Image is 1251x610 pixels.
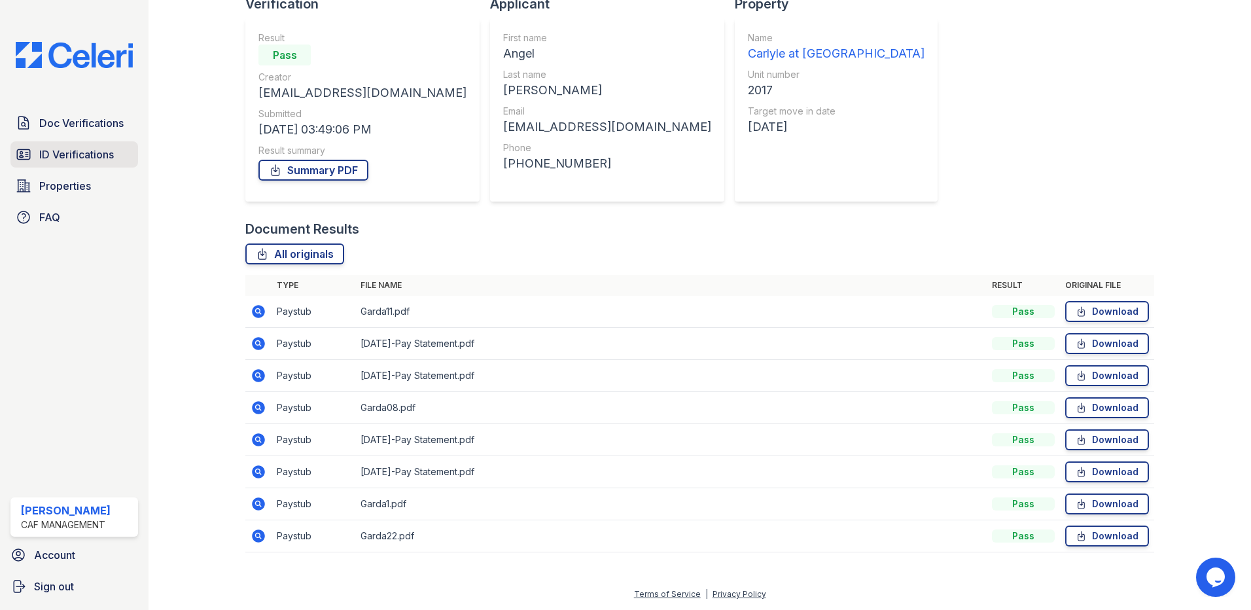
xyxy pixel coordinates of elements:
[10,204,138,230] a: FAQ
[503,154,711,173] div: [PHONE_NUMBER]
[21,503,111,518] div: [PERSON_NAME]
[39,115,124,131] span: Doc Verifications
[1065,493,1149,514] a: Download
[258,160,368,181] a: Summary PDF
[355,392,987,424] td: Garda08.pdf
[258,31,467,45] div: Result
[355,488,987,520] td: Garda1.pdf
[992,369,1055,382] div: Pass
[21,518,111,531] div: CAF Management
[355,456,987,488] td: [DATE]-Pay Statement.pdf
[992,433,1055,446] div: Pass
[245,243,344,264] a: All originals
[748,31,925,45] div: Name
[39,209,60,225] span: FAQ
[272,456,355,488] td: Paystub
[1065,526,1149,547] a: Download
[987,275,1060,296] th: Result
[503,45,711,63] div: Angel
[992,497,1055,511] div: Pass
[258,120,467,139] div: [DATE] 03:49:06 PM
[713,589,766,599] a: Privacy Policy
[748,81,925,99] div: 2017
[272,275,355,296] th: Type
[34,547,75,563] span: Account
[992,337,1055,350] div: Pass
[748,118,925,136] div: [DATE]
[992,465,1055,478] div: Pass
[272,392,355,424] td: Paystub
[245,220,359,238] div: Document Results
[258,84,467,102] div: [EMAIL_ADDRESS][DOMAIN_NAME]
[503,141,711,154] div: Phone
[272,296,355,328] td: Paystub
[10,141,138,168] a: ID Verifications
[1065,397,1149,418] a: Download
[992,305,1055,318] div: Pass
[272,488,355,520] td: Paystub
[705,589,708,599] div: |
[748,31,925,63] a: Name Carlyle at [GEOGRAPHIC_DATA]
[503,31,711,45] div: First name
[1196,558,1238,597] iframe: chat widget
[34,579,74,594] span: Sign out
[503,118,711,136] div: [EMAIL_ADDRESS][DOMAIN_NAME]
[272,360,355,392] td: Paystub
[748,45,925,63] div: Carlyle at [GEOGRAPHIC_DATA]
[1065,301,1149,322] a: Download
[10,110,138,136] a: Doc Verifications
[258,144,467,157] div: Result summary
[1065,429,1149,450] a: Download
[355,296,987,328] td: Garda11.pdf
[272,520,355,552] td: Paystub
[1065,461,1149,482] a: Download
[5,542,143,568] a: Account
[355,520,987,552] td: Garda22.pdf
[10,173,138,199] a: Properties
[5,573,143,600] a: Sign out
[258,71,467,84] div: Creator
[634,589,701,599] a: Terms of Service
[258,107,467,120] div: Submitted
[39,178,91,194] span: Properties
[355,360,987,392] td: [DATE]-Pay Statement.pdf
[355,328,987,360] td: [DATE]-Pay Statement.pdf
[748,105,925,118] div: Target move in date
[355,424,987,456] td: [DATE]-Pay Statement.pdf
[1060,275,1154,296] th: Original file
[5,42,143,68] img: CE_Logo_Blue-a8612792a0a2168367f1c8372b55b34899dd931a85d93a1a3d3e32e68fde9ad4.png
[503,81,711,99] div: [PERSON_NAME]
[503,105,711,118] div: Email
[272,328,355,360] td: Paystub
[1065,365,1149,386] a: Download
[503,68,711,81] div: Last name
[748,68,925,81] div: Unit number
[992,529,1055,543] div: Pass
[992,401,1055,414] div: Pass
[39,147,114,162] span: ID Verifications
[355,275,987,296] th: File name
[1065,333,1149,354] a: Download
[258,45,311,65] div: Pass
[272,424,355,456] td: Paystub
